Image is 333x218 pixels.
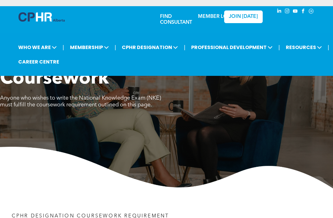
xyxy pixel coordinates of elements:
li: | [328,41,329,54]
a: facebook [300,8,306,16]
a: linkedin [276,8,282,16]
li: | [278,41,280,54]
li: | [184,41,185,54]
span: RESOURCES [284,42,324,53]
a: MEMBER LOGIN [198,14,236,19]
span: PROFESSIONAL DEVELOPMENT [189,42,274,53]
a: FIND CONSULTANT [160,14,192,25]
a: CAREER CENTRE [16,56,61,68]
a: Social network [308,8,314,16]
span: CPHR DESIGNATION [120,42,180,53]
span: MEMBERSHIP [68,42,111,53]
li: | [115,41,116,54]
li: | [63,41,64,54]
a: instagram [284,8,290,16]
span: WHO WE ARE [16,42,59,53]
a: youtube [292,8,298,16]
img: A blue and white logo for cp alberta [18,12,65,22]
span: JOIN [DATE] [229,14,258,20]
a: JOIN [DATE] [224,10,263,23]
